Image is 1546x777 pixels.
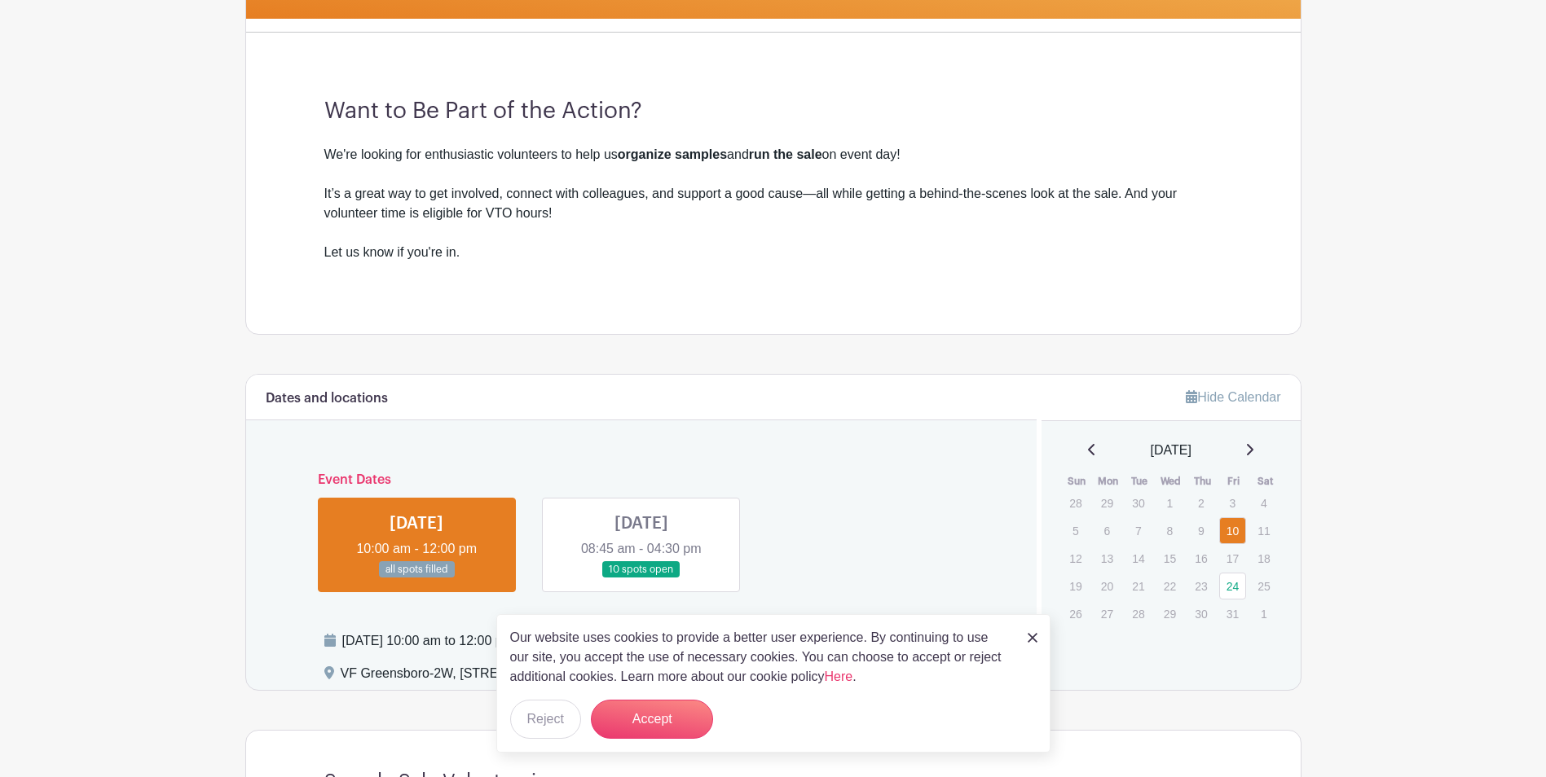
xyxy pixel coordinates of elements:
[1062,490,1089,516] p: 28
[1094,490,1121,516] p: 29
[1156,601,1183,626] p: 29
[1187,573,1214,599] p: 23
[266,391,388,406] h6: Dates and locations
[1062,601,1089,626] p: 26
[1250,518,1277,543] p: 11
[1156,573,1183,599] p: 22
[1156,518,1183,543] p: 8
[1062,573,1089,599] p: 19
[342,631,899,651] div: [DATE] 10:00 am to 12:00 pm
[1124,473,1156,489] th: Tue
[1219,490,1246,516] p: 3
[1250,546,1277,571] p: 18
[1250,573,1277,599] p: 25
[1094,518,1121,543] p: 6
[1094,546,1121,571] p: 13
[1062,518,1089,543] p: 5
[618,147,727,161] strong: organize samples
[591,700,713,739] button: Accept
[324,145,1222,243] div: We're looking for enthusiastic volunteers to help us and on event day! It’s a great way to get in...
[1125,518,1152,543] p: 7
[1186,390,1280,404] a: Hide Calendar
[1062,546,1089,571] p: 12
[1219,601,1246,626] p: 31
[749,147,822,161] strong: run the sale
[1187,473,1218,489] th: Thu
[1156,546,1183,571] p: 15
[1094,601,1121,626] p: 27
[1187,601,1214,626] p: 30
[324,98,1222,125] h3: Want to Be Part of the Action?
[1187,518,1214,543] p: 9
[1219,546,1246,571] p: 17
[1061,473,1093,489] th: Sun
[1187,490,1214,516] p: 2
[510,628,1011,687] p: Our website uses cookies to provide a better user experience. By continuing to use our site, you ...
[324,243,1222,282] div: Let us know if you're in.
[1187,546,1214,571] p: 16
[1156,490,1183,516] p: 1
[825,669,853,683] a: Here
[1250,490,1277,516] p: 4
[1028,633,1037,643] img: close_button-5f87c8562297e5c2d7936805f587ecaba9071eb48480494691a3f1689db116b3.svg
[1125,546,1152,571] p: 14
[1219,517,1246,544] a: 10
[1125,601,1152,626] p: 28
[1094,573,1121,599] p: 20
[1093,473,1125,489] th: Mon
[1219,573,1246,599] a: 24
[1249,473,1281,489] th: Sat
[1125,573,1152,599] p: 21
[1218,473,1250,489] th: Fri
[305,472,979,488] h6: Event Dates
[1125,490,1152,516] p: 30
[1156,473,1187,489] th: Wed
[510,700,581,739] button: Reject
[341,664,589,690] div: VF Greensboro-2W, [STREET_ADDRESS]
[1250,601,1277,626] p: 1
[1151,441,1191,460] span: [DATE]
